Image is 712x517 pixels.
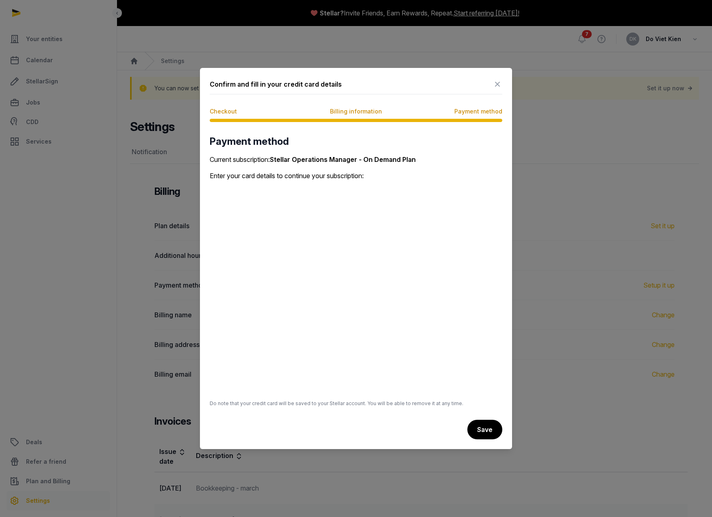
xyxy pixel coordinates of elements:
span: Billing information [330,107,382,116]
p: Enter your card details to continue your subscription: [210,171,502,181]
strong: Stellar Operations Manager - On Demand Plan [270,155,416,164]
button: Save [467,420,502,439]
span: Payment method [454,107,502,116]
div: Confirm and fill in your credit card details [210,79,342,89]
h2: Payment method [210,135,502,148]
p: Current subscription: [210,155,502,164]
iframe: Chat Widget [671,478,712,517]
span: Checkout [210,107,237,116]
p: Do note that your credit card will be saved to your Stellar account. You will be able to remove i... [210,400,502,407]
iframe: Secure payment input frame [208,185,504,388]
